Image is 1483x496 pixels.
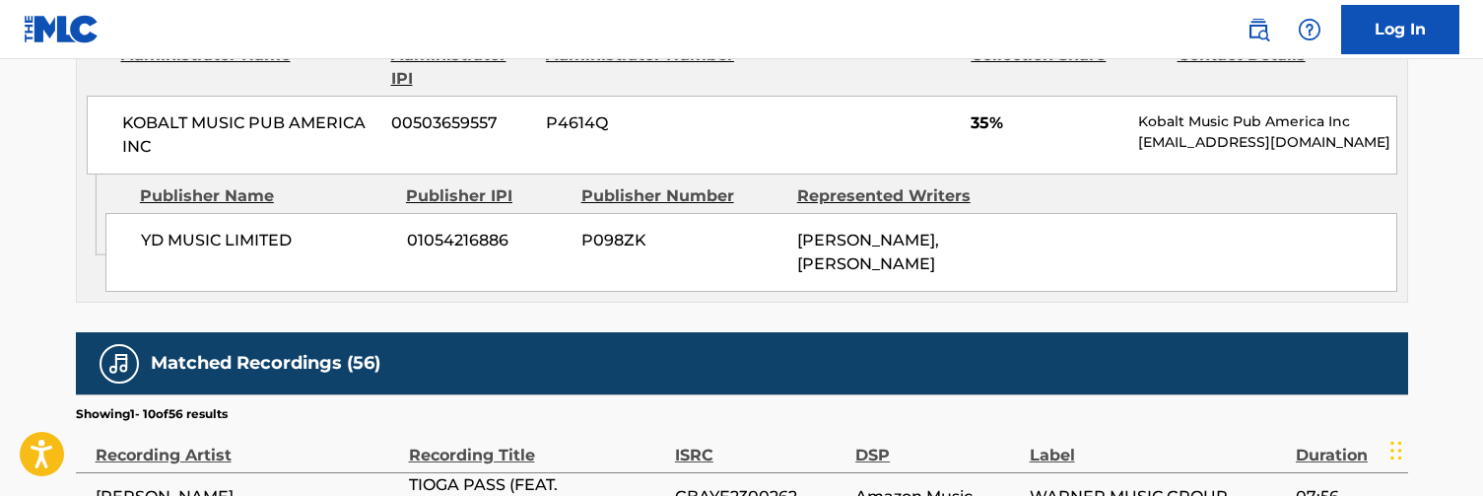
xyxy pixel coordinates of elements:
div: Administrator Number [546,43,737,91]
div: Administrator Name [121,43,376,91]
span: KOBALT MUSIC PUB AMERICA INC [122,111,377,159]
span: 35% [971,111,1123,135]
a: Log In [1341,5,1459,54]
div: Contact Details [1178,43,1369,91]
div: Publisher IPI [406,184,567,208]
span: [PERSON_NAME], [PERSON_NAME] [797,231,939,273]
div: Recording Artist [96,423,399,467]
div: Publisher Number [581,184,782,208]
iframe: Chat Widget [1384,401,1483,496]
div: Administrator IPI [391,43,531,91]
span: 00503659557 [391,111,531,135]
div: Duration [1296,423,1398,467]
img: help [1298,18,1321,41]
div: Represented Writers [797,184,998,208]
div: Drag [1390,421,1402,480]
p: [EMAIL_ADDRESS][DOMAIN_NAME] [1138,132,1395,153]
span: P098ZK [581,229,782,252]
div: ISRC [675,423,845,467]
img: MLC Logo [24,15,100,43]
div: Label [1030,423,1286,467]
h5: Matched Recordings (56) [151,352,380,375]
p: Kobalt Music Pub America Inc [1138,111,1395,132]
img: Matched Recordings [107,352,131,376]
a: Public Search [1239,10,1278,49]
span: YD MUSIC LIMITED [141,229,392,252]
div: Publisher Name [140,184,391,208]
span: P4614Q [546,111,737,135]
p: Showing 1 - 10 of 56 results [76,405,228,423]
img: search [1247,18,1270,41]
span: 01054216886 [407,229,567,252]
div: DSP [855,423,1019,467]
div: Collection Share [971,43,1162,91]
div: Recording Title [409,423,665,467]
div: Help [1290,10,1329,49]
